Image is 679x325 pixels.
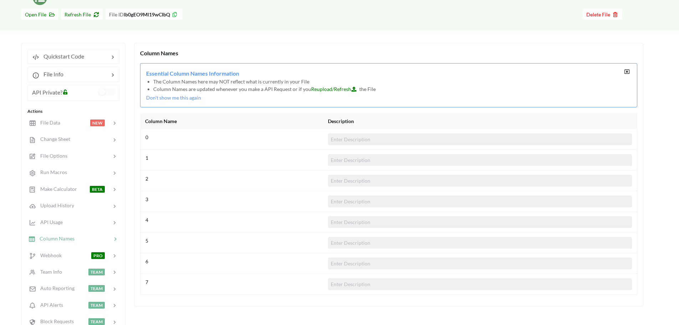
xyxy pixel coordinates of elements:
[36,285,74,291] span: Auto Reporting
[328,258,632,269] input: Enter Description
[145,258,148,264] span: 6
[61,9,103,20] button: Refresh File
[90,186,105,193] span: BETA
[145,155,148,161] span: 1
[153,78,624,85] li: The Column Names here may NOT reflect what is currently in your File
[88,318,105,325] span: TEAM
[328,237,632,249] input: Enter Description
[145,279,148,285] span: 7
[328,195,632,207] input: Enter Description
[586,11,618,17] span: Delete File
[36,302,63,308] span: API Alerts
[36,120,60,126] span: File Data
[145,196,148,202] span: 3
[145,176,148,182] span: 2
[65,11,99,17] span: Refresh File
[328,278,632,290] input: Enter Description
[146,94,624,101] p: Don't show me this again
[36,186,77,192] span: Make Calculator
[35,235,74,242] span: Column Names
[328,154,632,166] input: Enter Description
[88,269,105,275] span: TEAM
[328,216,632,228] input: Enter Description
[36,318,74,324] span: Block Requests
[36,169,67,175] span: Run Macros
[146,70,239,77] span: Essential Column Names Information
[145,134,148,140] span: 0
[91,252,105,259] span: PRO
[21,9,58,20] button: Open File
[36,153,67,159] span: File Options
[25,11,55,17] span: Open File
[36,136,70,142] span: Change Sheet
[109,11,124,17] span: File ID
[27,108,119,115] div: Actions
[328,117,632,125] div: Description
[328,175,632,187] input: Enter Description
[32,89,62,96] span: API Private?
[36,202,74,208] span: Upload History
[88,285,105,292] span: TEAM
[88,302,105,309] span: TEAM
[124,11,170,17] b: lb0gEO9Ml19wCIbQ
[36,269,62,275] span: Team Info
[36,219,63,225] span: API Usage
[39,53,84,60] span: Quickstart Code
[311,86,359,92] span: Reupload/Refresh
[90,120,105,126] span: NEW
[140,49,637,57] div: Column Names
[39,71,63,77] span: File Info
[36,252,62,258] span: Webhook
[145,117,328,125] div: Column Name
[145,238,148,244] span: 5
[328,133,632,145] input: Enter Description
[583,9,622,20] button: Delete File
[153,85,624,93] li: Column Names are updated whenever you make a API Request or if you the File
[145,217,148,223] span: 4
